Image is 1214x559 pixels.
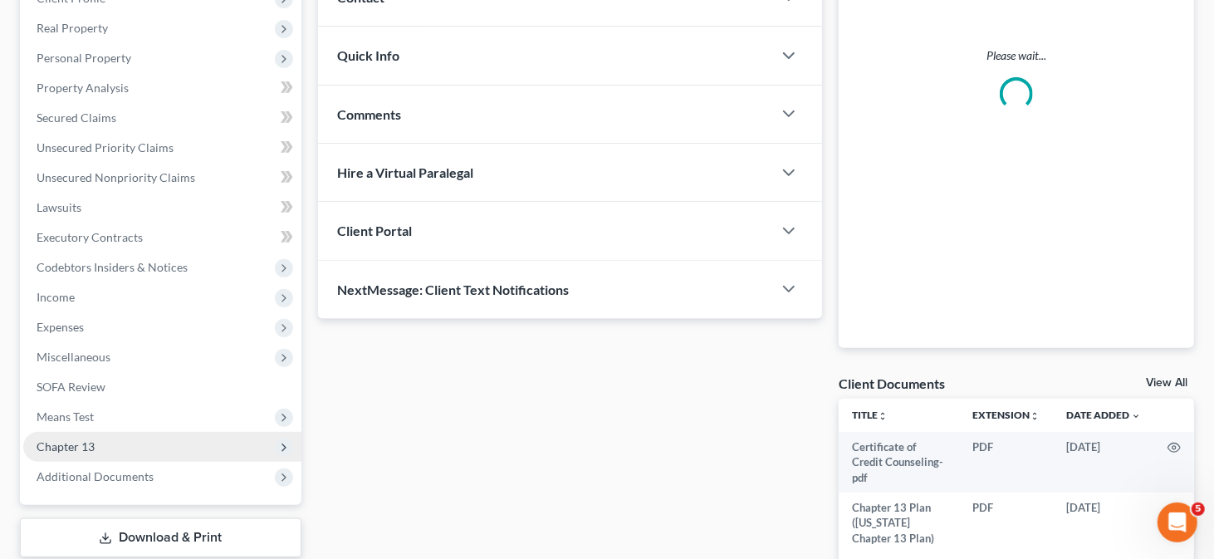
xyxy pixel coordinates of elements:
i: expand_more [1131,411,1141,421]
span: Codebtors Insiders & Notices [37,260,188,274]
a: Download & Print [20,518,301,557]
p: Please wait... [852,47,1181,64]
span: NextMessage: Client Text Notifications [338,282,570,297]
i: unfold_more [878,411,888,421]
iframe: Intercom live chat [1158,503,1197,542]
a: Executory Contracts [23,223,301,253]
span: Income [37,290,75,304]
span: SOFA Review [37,380,105,394]
span: Quick Info [338,47,400,63]
a: Unsecured Nonpriority Claims [23,163,301,193]
td: Chapter 13 Plan ([US_STATE] Chapter 13 Plan) [839,493,959,553]
td: PDF [959,493,1053,553]
a: SOFA Review [23,372,301,402]
span: Lawsuits [37,200,81,214]
a: Property Analysis [23,73,301,103]
a: Lawsuits [23,193,301,223]
a: Date Added expand_more [1066,409,1141,421]
span: Expenses [37,320,84,334]
span: Comments [338,106,402,122]
a: Secured Claims [23,103,301,133]
td: [DATE] [1053,432,1154,493]
span: Secured Claims [37,110,116,125]
a: View All [1146,377,1187,389]
span: Personal Property [37,51,131,65]
i: unfold_more [1030,411,1040,421]
td: [DATE] [1053,493,1154,553]
span: Additional Documents [37,469,154,483]
span: Real Property [37,21,108,35]
span: Miscellaneous [37,350,110,364]
span: Client Portal [338,223,413,238]
span: Property Analysis [37,81,129,95]
span: Hire a Virtual Paralegal [338,164,474,180]
span: 5 [1192,503,1205,516]
td: PDF [959,432,1053,493]
a: Extensionunfold_more [972,409,1040,421]
a: Titleunfold_more [852,409,888,421]
span: Unsecured Priority Claims [37,140,174,154]
span: Means Test [37,409,94,424]
span: Executory Contracts [37,230,143,244]
span: Unsecured Nonpriority Claims [37,170,195,184]
td: Certificate of Credit Counseling-pdf [839,432,959,493]
a: Unsecured Priority Claims [23,133,301,163]
div: Client Documents [839,375,945,392]
span: Chapter 13 [37,439,95,454]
